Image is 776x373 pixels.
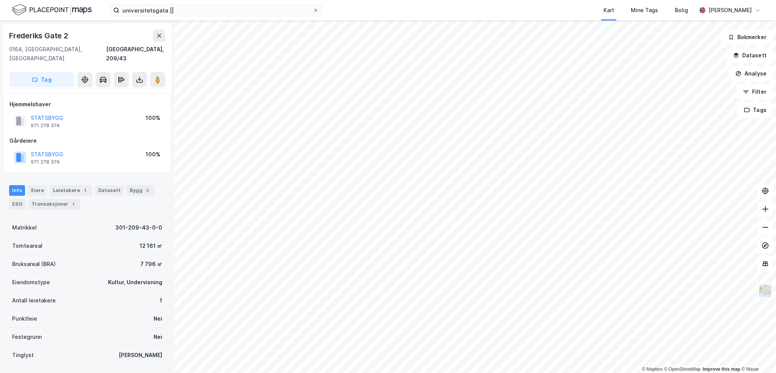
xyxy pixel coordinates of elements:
[160,296,162,305] div: 1
[642,367,663,372] a: Mapbox
[12,351,34,360] div: Tinglyst
[727,48,773,63] button: Datasett
[82,187,89,194] div: 1
[108,278,162,287] div: Kultur, Undervisning
[12,3,92,17] img: logo.f888ab2527a4732fd821a326f86c7f29.svg
[12,332,42,342] div: Festegrunn
[12,296,56,305] div: Antall leietakere
[738,337,776,373] div: Kontrollprogram for chat
[140,241,162,250] div: 12 161 ㎡
[28,199,80,209] div: Transaksjoner
[722,30,773,45] button: Bokmerker
[729,66,773,81] button: Analyse
[28,185,47,196] div: Eiere
[737,84,773,99] button: Filter
[31,123,60,129] div: 971 278 374
[738,102,773,118] button: Tags
[50,185,92,196] div: Leietakere
[154,332,162,342] div: Nei
[9,136,165,145] div: Gårdeiere
[12,241,42,250] div: Tomteareal
[9,100,165,109] div: Hjemmelshaver
[664,367,701,372] a: OpenStreetMap
[9,72,74,87] button: Tag
[95,185,124,196] div: Datasett
[703,367,740,372] a: Improve this map
[119,351,162,360] div: [PERSON_NAME]
[144,187,152,194] div: 2
[12,314,37,323] div: Punktleie
[631,6,658,15] div: Mine Tags
[70,200,77,208] div: 1
[9,30,70,42] div: Frederiks Gate 2
[12,223,37,232] div: Matrikkel
[738,337,776,373] iframe: Chat Widget
[12,278,50,287] div: Eiendomstype
[146,150,160,159] div: 100%
[9,45,106,63] div: 0164, [GEOGRAPHIC_DATA], [GEOGRAPHIC_DATA]
[146,113,160,123] div: 100%
[119,5,313,16] input: Søk på adresse, matrikkel, gårdeiere, leietakere eller personer
[12,260,56,269] div: Bruksareal (BRA)
[115,223,162,232] div: 301-209-43-0-0
[106,45,165,63] div: [GEOGRAPHIC_DATA], 209/43
[154,314,162,323] div: Nei
[127,185,155,196] div: Bygg
[709,6,752,15] div: [PERSON_NAME]
[9,199,25,209] div: ESG
[140,260,162,269] div: 7 796 ㎡
[31,159,60,165] div: 971 278 374
[758,284,773,298] img: Z
[604,6,614,15] div: Kart
[9,185,25,196] div: Info
[675,6,688,15] div: Bolig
